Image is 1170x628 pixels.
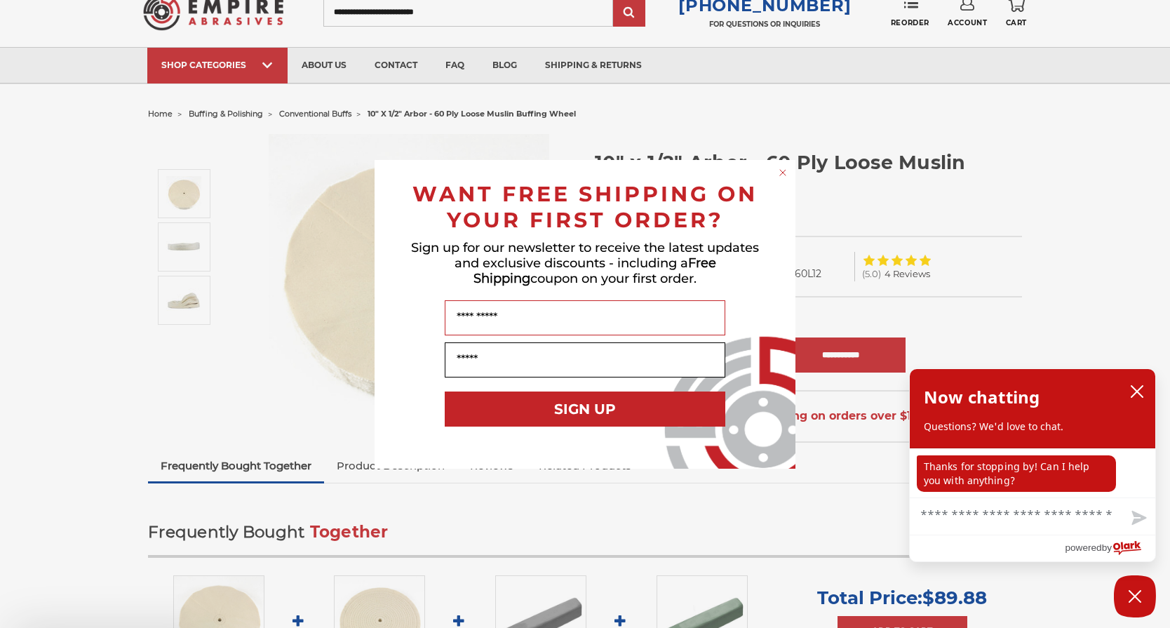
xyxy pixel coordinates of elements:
span: WANT FREE SHIPPING ON YOUR FIRST ORDER? [412,181,758,233]
button: Close dialog [776,166,790,180]
p: Questions? We'd love to chat. [924,420,1141,434]
span: Free Shipping [473,255,716,286]
div: olark chatbox [909,368,1156,562]
span: Sign up for our newsletter to receive the latest updates and exclusive discounts - including a co... [411,240,759,286]
span: by [1102,539,1112,556]
button: SIGN UP [445,392,725,427]
h2: Now chatting [924,383,1040,411]
div: chat [910,448,1155,497]
button: Send message [1120,502,1155,535]
button: close chatbox [1126,381,1148,402]
a: Powered by Olark [1065,535,1155,561]
span: powered [1065,539,1101,556]
p: Thanks for stopping by! Can I help you with anything? [917,455,1116,492]
button: Close Chatbox [1114,575,1156,617]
